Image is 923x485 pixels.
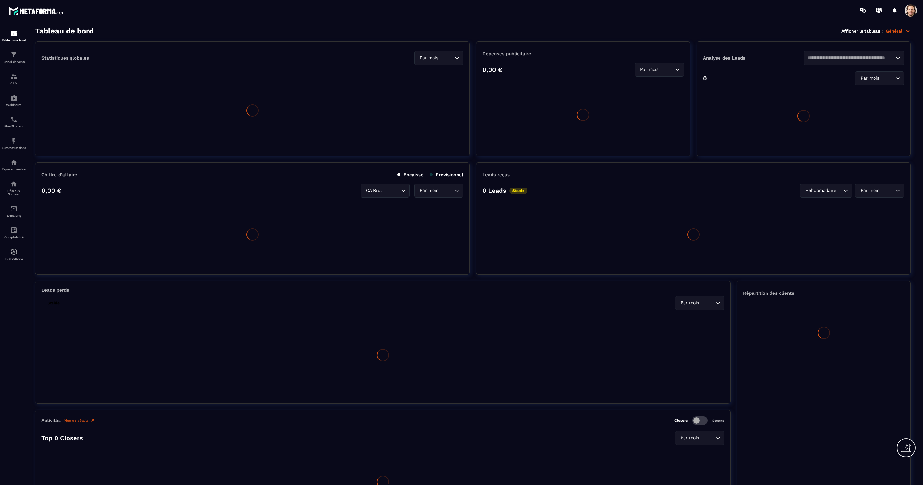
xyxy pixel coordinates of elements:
a: automationsautomationsEspace membre [2,154,26,176]
a: emailemailE-mailing [2,200,26,222]
div: Search for option [675,431,724,445]
img: automations [10,137,17,145]
div: Search for option [855,184,904,198]
span: Par mois [679,300,700,306]
img: automations [10,159,17,166]
img: automations [10,248,17,255]
a: formationformationCRM [2,68,26,90]
a: social-networksocial-networkRéseaux Sociaux [2,176,26,200]
p: Général [886,28,911,34]
p: Leads reçus [482,172,510,177]
div: Search for option [675,296,724,310]
img: automations [10,94,17,102]
img: formation [10,73,17,80]
input: Search for option [880,187,894,194]
a: automationsautomationsWebinaire [2,90,26,111]
input: Search for option [700,300,714,306]
h3: Tableau de bord [35,27,94,35]
span: Par mois [859,75,880,82]
p: Chiffre d’affaire [41,172,77,177]
img: formation [10,51,17,59]
div: Search for option [635,63,684,77]
p: Espace membre [2,168,26,171]
input: Search for option [384,187,400,194]
a: accountantaccountantComptabilité [2,222,26,243]
span: Par mois [418,55,439,61]
input: Search for option [808,55,894,61]
p: Setters [712,419,724,423]
p: Analyse des Leads [703,55,804,61]
input: Search for option [439,187,453,194]
p: Dépenses publicitaire [482,51,684,56]
p: Prévisionnel [430,172,463,177]
p: IA prospects [2,257,26,260]
img: narrow-up-right-o.6b7c60e2.svg [90,418,95,423]
p: 0 Leads [482,187,506,194]
input: Search for option [837,187,842,194]
p: Encaissé [397,172,423,177]
p: CRM [2,82,26,85]
p: Comptabilité [2,235,26,239]
input: Search for option [439,55,453,61]
span: Par mois [859,187,880,194]
p: E-mailing [2,214,26,217]
img: logo [9,6,64,17]
div: Search for option [804,51,904,65]
img: formation [10,30,17,37]
img: social-network [10,180,17,188]
p: Répartition des clients [743,290,904,296]
div: Search for option [855,71,904,85]
a: automationsautomationsAutomatisations [2,133,26,154]
p: 0,00 € [482,66,502,73]
p: Automatisations [2,146,26,149]
p: Réseaux Sociaux [2,189,26,196]
p: Stable [44,300,63,306]
div: Search for option [414,184,463,198]
span: Hebdomadaire [804,187,837,194]
p: Activités [41,418,61,423]
span: Par mois [418,187,439,194]
a: Plus de détails [64,418,95,423]
div: Search for option [414,51,463,65]
p: Afficher le tableau : [841,29,883,33]
img: email [10,205,17,212]
p: Tableau de bord [2,39,26,42]
img: accountant [10,227,17,234]
span: Par mois [679,435,700,441]
p: Planificateur [2,125,26,128]
p: Tunnel de vente [2,60,26,64]
a: formationformationTunnel de vente [2,47,26,68]
div: Search for option [800,184,852,198]
input: Search for option [700,435,714,441]
span: CA Brut [365,187,384,194]
input: Search for option [660,66,674,73]
a: formationformationTableau de bord [2,25,26,47]
input: Search for option [880,75,894,82]
img: scheduler [10,116,17,123]
p: Leads perdu [41,287,69,293]
p: Top 0 Closers [41,434,83,442]
p: Statistiques globales [41,55,89,61]
p: Webinaire [2,103,26,107]
span: Par mois [639,66,660,73]
p: Closers [674,418,688,423]
div: Search for option [361,184,410,198]
p: 0,00 € [41,187,61,194]
a: schedulerschedulerPlanificateur [2,111,26,133]
p: 0 [703,75,707,82]
p: Stable [509,188,527,194]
